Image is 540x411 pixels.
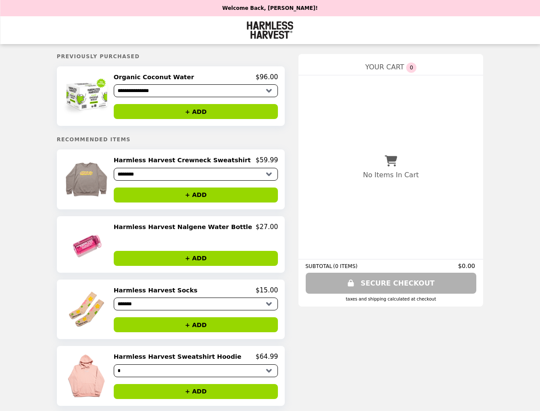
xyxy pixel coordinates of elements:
h2: Harmless Harvest Socks [114,286,201,294]
p: Welcome Back, [PERSON_NAME]! [222,5,318,11]
p: $27.00 [256,223,278,231]
h2: Harmless Harvest Crewneck Sweatshirt [114,156,254,164]
button: + ADD [114,104,278,119]
button: + ADD [114,251,278,266]
img: Harmless Harvest Sweatshirt Hoodie [64,353,112,399]
div: Taxes and Shipping calculated at checkout [305,297,476,301]
select: Select a product variant [114,84,278,97]
p: $96.00 [256,73,278,81]
span: $0.00 [458,262,476,269]
img: Organic Coconut Water [64,73,112,119]
p: $15.00 [256,286,278,294]
select: Select a product variant [114,168,278,181]
p: $59.99 [256,156,278,164]
img: Harmless Harvest Nalgene Water Bottle [65,223,110,266]
img: Harmless Harvest Crewneck Sweatshirt [64,156,112,202]
span: YOUR CART [365,63,404,71]
h2: Harmless Harvest Sweatshirt Hoodie [114,353,245,360]
p: No Items In Cart [363,171,419,179]
h2: Organic Coconut Water [114,73,198,81]
h2: Harmless Harvest Nalgene Water Bottle [114,223,256,231]
span: 0 [406,63,416,73]
select: Select a product variant [114,298,278,310]
select: Select a product variant [114,364,278,377]
h5: Recommended Items [57,137,285,143]
img: Brand Logo [247,21,293,39]
p: $64.99 [256,353,278,360]
button: + ADD [114,384,278,399]
span: SUBTOTAL [305,263,333,269]
button: + ADD [114,317,278,332]
h5: Previously Purchased [57,54,285,60]
button: + ADD [114,188,278,203]
span: ( 0 ITEMS ) [333,263,357,269]
img: Harmless Harvest Socks [64,286,112,332]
